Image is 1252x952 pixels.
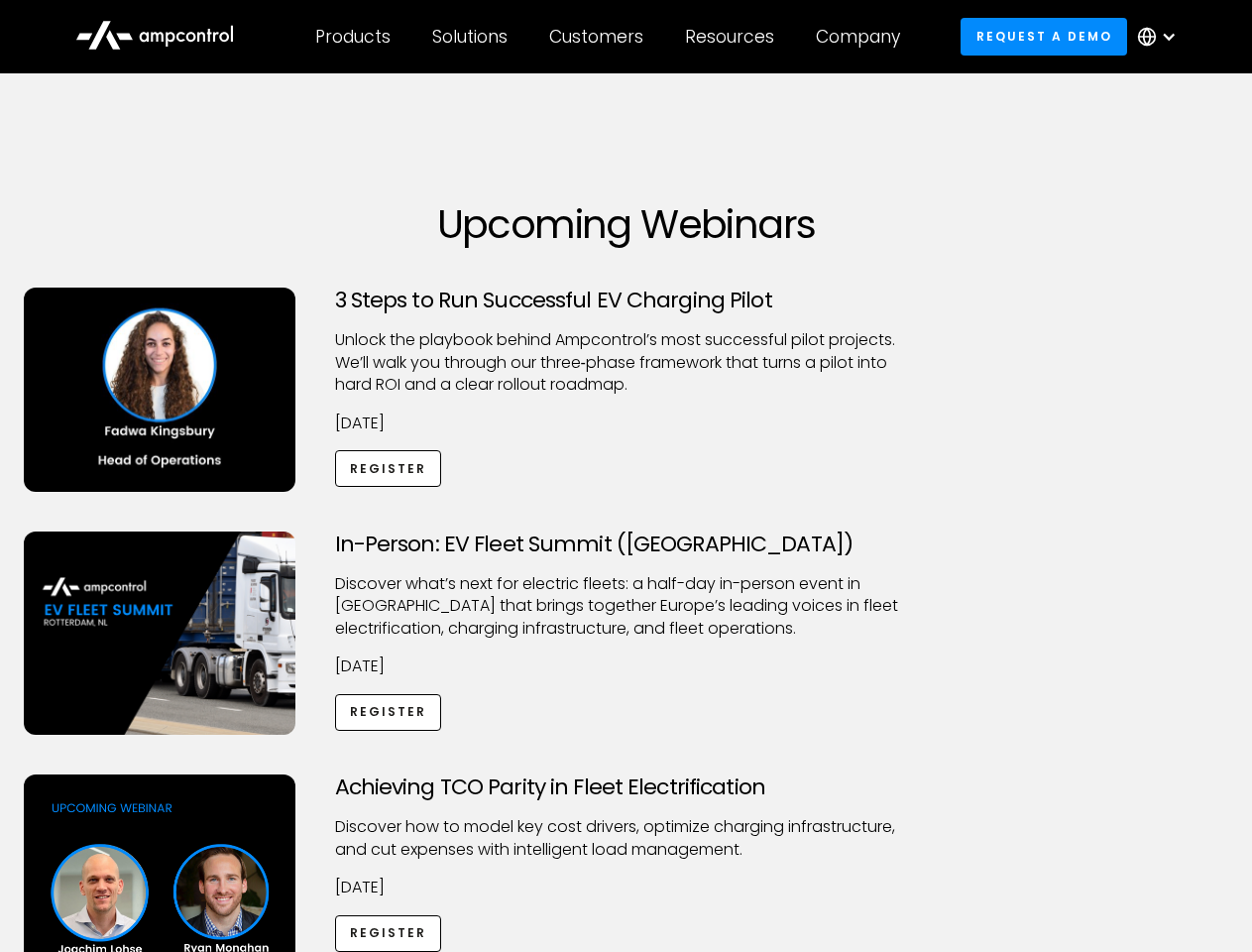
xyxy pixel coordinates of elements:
p: [DATE] [335,413,918,434]
p: Discover how to model key cost drivers, optimize charging infrastructure, and cut expenses with i... [335,816,918,861]
a: Register [335,450,442,487]
div: Solutions [432,26,508,48]
a: Register [335,694,442,731]
div: Products [315,26,391,48]
h1: Upcoming Webinars [24,200,1229,248]
a: Request a demo [961,18,1127,55]
div: Company [816,26,900,48]
div: Resources [685,26,774,48]
p: [DATE] [335,877,918,898]
h3: Achieving TCO Parity in Fleet Electrification [335,774,918,800]
h3: 3 Steps to Run Successful EV Charging Pilot [335,288,918,313]
h3: In-Person: EV Fleet Summit ([GEOGRAPHIC_DATA]) [335,532,918,557]
p: [DATE] [335,655,918,677]
div: Customers [549,26,643,48]
p: Unlock the playbook behind Ampcontrol’s most successful pilot projects. We’ll walk you through ou... [335,329,918,396]
a: Register [335,915,442,952]
p: ​Discover what’s next for electric fleets: a half-day in-person event in [GEOGRAPHIC_DATA] that b... [335,573,918,640]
